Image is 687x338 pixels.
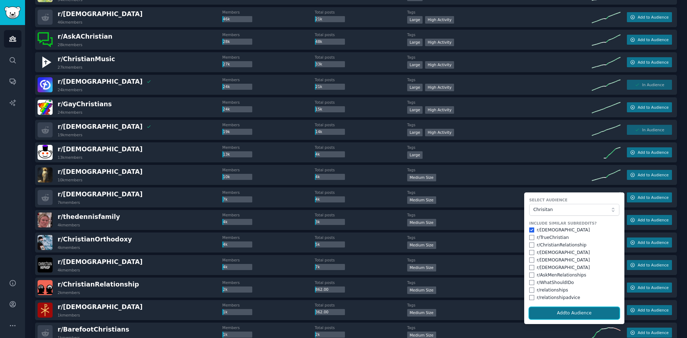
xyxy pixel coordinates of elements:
div: 27k [222,61,252,68]
div: r/ [DEMOGRAPHIC_DATA] [537,265,590,271]
dt: Members [222,280,315,285]
div: High Activity [425,16,454,24]
dt: Members [222,145,315,150]
div: Large [407,106,423,114]
div: r/ relationships [537,287,568,294]
div: Large [407,16,423,24]
dt: Total posts [315,235,407,240]
dt: Total posts [315,32,407,37]
button: Add to Audience [627,147,672,157]
div: 2k [222,286,252,293]
dt: Tags [407,77,592,82]
div: Large [407,129,423,136]
span: Add to Audience [638,285,668,290]
dt: Tags [407,258,592,263]
img: GummySearch logo [4,6,21,19]
div: 2k [315,332,345,338]
div: 5k [315,241,345,248]
dt: Total posts [315,10,407,15]
span: r/ [DEMOGRAPHIC_DATA] [58,168,143,175]
div: r/ TrueChristian [537,235,569,241]
div: 24k [222,84,252,90]
span: r/ GayChristians [58,101,112,108]
div: 4k [315,196,345,203]
button: Add to Audience [627,57,672,67]
div: 10k [222,174,252,180]
dt: Tags [407,100,592,105]
dt: Members [222,235,315,240]
div: 28k members [58,42,82,47]
div: 27k members [58,65,82,70]
div: 13k [222,151,252,158]
div: 21k [315,16,345,23]
dt: Members [222,100,315,105]
button: Add to Audience [627,328,672,338]
div: 7k members [58,200,80,205]
div: 862.00 [315,286,345,293]
dt: Members [222,258,315,263]
span: r/ BarefootChristians [58,326,129,333]
div: High Activity [425,61,454,69]
div: 7k [222,196,252,203]
div: 46k [222,16,252,23]
div: Medium Size [407,196,436,204]
div: 13k members [58,155,82,160]
div: 4k [222,219,252,225]
img: AskAChristian [38,32,53,47]
div: r/ [DEMOGRAPHIC_DATA] [537,257,590,264]
img: ChristianMysticism [38,167,53,182]
div: 3k [315,219,345,225]
dt: Tags [407,32,592,37]
div: 21k [315,84,345,90]
div: 19k members [58,132,82,137]
span: Add to Audience [638,150,668,155]
button: Add to Audience [627,215,672,225]
dt: Tags [407,212,592,217]
label: Select Audience [529,197,619,202]
dt: Tags [407,280,592,285]
button: Add to Audience [627,102,672,112]
div: Large [407,39,423,46]
dt: Total posts [315,77,407,82]
span: r/ [DEMOGRAPHIC_DATA] [58,191,143,198]
div: 1k members [58,313,80,318]
span: r/ ChristianRelationship [58,281,139,288]
button: Chrisitan [529,204,619,216]
span: Add to Audience [638,37,668,42]
span: r/ [DEMOGRAPHIC_DATA] [58,146,143,153]
span: Add to Audience [638,195,668,200]
div: r/ ChristianRelationship [537,242,586,249]
div: 7k [315,264,345,270]
button: Add to Audience [627,305,672,315]
div: 4k [315,174,345,180]
img: OrthodoxMemes [38,145,53,160]
span: Add to Audience [638,172,668,177]
span: r/ [DEMOGRAPHIC_DATA] [58,10,143,18]
dt: Total posts [315,280,407,285]
span: Add to Audience [638,308,668,313]
span: r/ [DEMOGRAPHIC_DATA] [58,123,143,130]
span: Add to Audience [638,217,668,222]
dt: Total posts [315,100,407,105]
div: 15k [315,106,345,113]
div: High Activity [425,84,454,91]
div: Medium Size [407,219,436,226]
div: r/ relationshipadvice [537,295,580,301]
div: 10k members [58,177,82,182]
button: Add to Audience [627,260,672,270]
div: r/ [DEMOGRAPHIC_DATA] [537,250,590,256]
div: 24k members [58,110,82,115]
dt: Tags [407,325,592,330]
dt: Tags [407,235,592,240]
dt: Members [222,32,315,37]
div: High Activity [425,129,454,136]
span: Add to Audience [638,15,668,20]
dt: Tags [407,122,592,127]
dt: Members [222,77,315,82]
dt: Total posts [315,55,407,60]
div: 24k members [58,87,82,92]
span: r/ [DEMOGRAPHIC_DATA] [58,78,143,85]
div: 4k members [58,222,80,227]
dt: Members [222,10,315,15]
img: thedennisfamily [38,212,53,227]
